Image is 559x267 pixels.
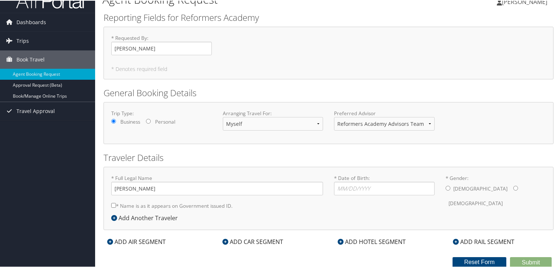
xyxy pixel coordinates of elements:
[219,237,287,245] div: ADD CAR SEGMENT
[16,12,46,31] span: Dashboards
[223,109,323,116] label: Arranging Travel For:
[111,202,116,207] input: * Name is as it appears on Government issued ID.
[104,151,554,163] h2: Traveler Details
[111,213,181,222] div: Add Another Traveler
[449,237,518,245] div: ADD RAIL SEGMENT
[111,198,233,212] label: * Name is as it appears on Government issued ID.
[111,174,323,195] label: * Full Legal Name
[111,41,212,54] input: * Requested By:
[446,174,546,210] label: * Gender:
[453,256,507,267] button: Reset Form
[449,196,503,210] label: [DEMOGRAPHIC_DATA]
[111,109,212,116] label: Trip Type:
[453,181,507,195] label: [DEMOGRAPHIC_DATA]
[120,117,140,125] label: Business
[16,50,45,68] span: Book Travel
[16,31,29,49] span: Trips
[104,11,554,23] h2: Reporting Fields for Reformers Academy
[513,185,518,190] input: * Gender:[DEMOGRAPHIC_DATA][DEMOGRAPHIC_DATA]
[334,174,435,195] label: * Date of Birth:
[334,109,435,116] label: Preferred Advisor
[104,237,169,245] div: ADD AIR SEGMENT
[334,181,435,195] input: * Date of Birth:
[111,66,546,71] h5: * Denotes required field
[111,181,323,195] input: * Full Legal Name
[16,101,55,120] span: Travel Approval
[104,86,554,98] h2: General Booking Details
[111,34,212,54] label: * Requested By :
[334,237,409,245] div: ADD HOTEL SEGMENT
[155,117,175,125] label: Personal
[446,185,450,190] input: * Gender:[DEMOGRAPHIC_DATA][DEMOGRAPHIC_DATA]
